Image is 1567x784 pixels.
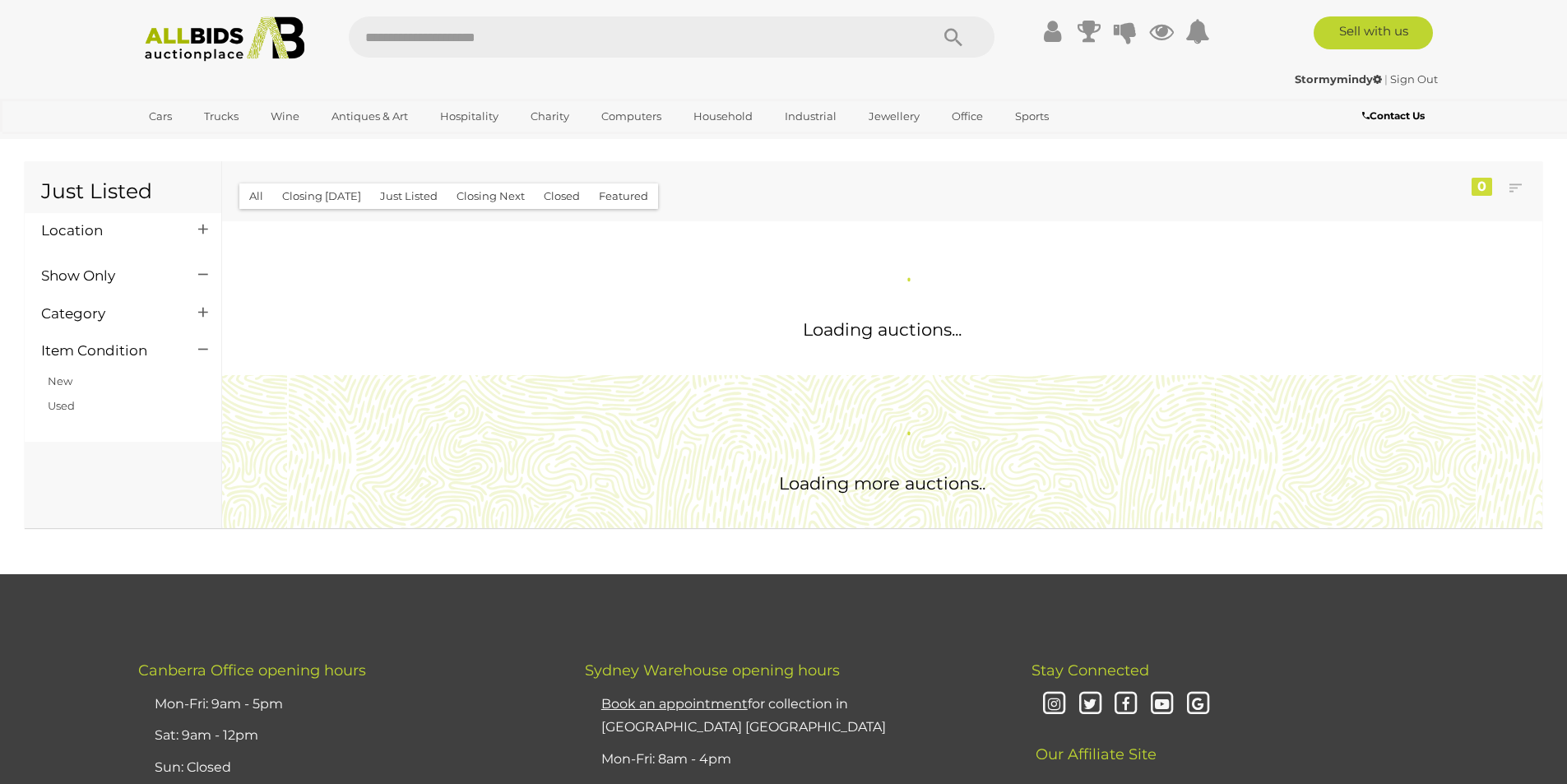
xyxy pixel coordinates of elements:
[48,374,72,387] a: New
[1390,72,1438,86] a: Sign Out
[41,268,174,284] h4: Show Only
[1076,690,1105,719] i: Twitter
[1314,16,1433,49] a: Sell with us
[138,130,276,157] a: [GEOGRAPHIC_DATA]
[151,752,544,784] li: Sun: Closed
[138,103,183,130] a: Cars
[151,689,544,721] li: Mon-Fri: 9am - 5pm
[520,103,580,130] a: Charity
[585,661,840,680] span: Sydney Warehouse opening hours
[136,16,314,62] img: Allbids.com.au
[1295,72,1384,86] a: Stormymindy
[1384,72,1388,86] span: |
[193,103,249,130] a: Trucks
[1362,107,1429,125] a: Contact Us
[941,103,994,130] a: Office
[239,183,273,209] button: All
[48,399,75,412] a: Used
[370,183,447,209] button: Just Listed
[272,183,371,209] button: Closing [DATE]
[534,183,590,209] button: Closed
[1040,690,1069,719] i: Instagram
[1472,178,1492,196] div: 0
[1004,103,1059,130] a: Sports
[151,720,544,752] li: Sat: 9am - 12pm
[1295,72,1382,86] strong: Stormymindy
[41,306,174,322] h4: Category
[41,180,205,211] h1: Just Listed
[1032,721,1157,763] span: Our Affiliate Site
[779,473,985,494] span: Loading more auctions..
[774,103,847,130] a: Industrial
[1362,109,1425,122] b: Contact Us
[601,696,748,712] u: Book an appointment
[858,103,930,130] a: Jewellery
[1032,661,1149,680] span: Stay Connected
[321,103,419,130] a: Antiques & Art
[41,343,174,359] h4: Item Condition
[1184,690,1212,719] i: Google
[447,183,535,209] button: Closing Next
[683,103,763,130] a: Household
[912,16,994,58] button: Search
[138,661,366,680] span: Canberra Office opening hours
[1147,690,1176,719] i: Youtube
[589,183,658,209] button: Featured
[597,744,990,776] li: Mon-Fri: 8am - 4pm
[601,696,886,735] a: Book an appointmentfor collection in [GEOGRAPHIC_DATA] [GEOGRAPHIC_DATA]
[260,103,310,130] a: Wine
[591,103,672,130] a: Computers
[1111,690,1140,719] i: Facebook
[41,223,174,239] h4: Location
[429,103,509,130] a: Hospitality
[803,319,962,340] span: Loading auctions...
